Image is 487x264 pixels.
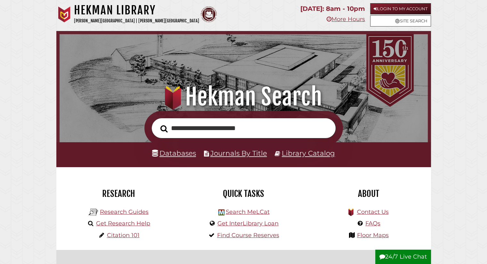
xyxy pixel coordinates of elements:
[300,3,365,14] p: [DATE]: 8am - 10pm
[217,232,279,239] a: Find Course Reserves
[357,208,388,215] a: Contact Us
[67,83,420,111] h1: Hekman Search
[357,232,389,239] a: Floor Maps
[370,3,431,14] a: Login to My Account
[74,3,199,17] h1: Hekman Library
[218,209,224,215] img: Hekman Library Logo
[282,149,335,157] a: Library Catalog
[61,188,176,199] h2: Research
[74,17,199,25] p: [PERSON_NAME][GEOGRAPHIC_DATA] | [PERSON_NAME][GEOGRAPHIC_DATA]
[160,125,168,132] i: Search
[210,149,267,157] a: Journals By Title
[89,207,98,217] img: Hekman Library Logo
[201,6,217,22] img: Calvin Theological Seminary
[186,188,301,199] h2: Quick Tasks
[56,6,72,22] img: Calvin University
[100,208,149,215] a: Research Guides
[327,16,365,23] a: More Hours
[157,123,171,134] button: Search
[365,220,380,227] a: FAQs
[107,232,140,239] a: Citation 101
[217,220,279,227] a: Get InterLibrary Loan
[152,149,196,157] a: Databases
[311,188,426,199] h2: About
[96,220,150,227] a: Get Research Help
[225,208,269,215] a: Search MeLCat
[370,15,431,27] a: Site Search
